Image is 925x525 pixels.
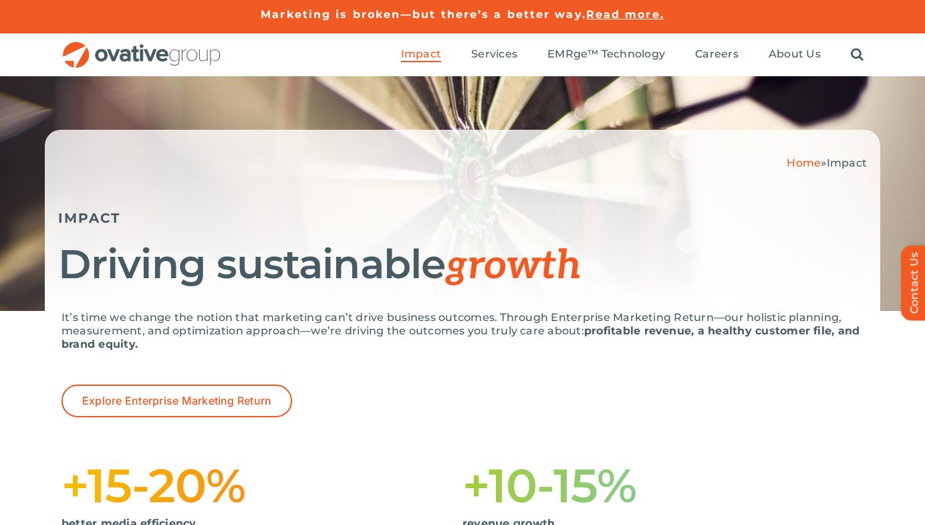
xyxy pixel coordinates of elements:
span: EMRge™ Technology [547,47,665,61]
span: growth [445,242,581,290]
a: EMRge™ Technology [547,47,665,62]
a: Search [851,47,864,62]
a: Marketing is broken—but there’s a better way. [261,8,586,21]
strong: profitable revenue, a healthy customer file, and brand equity. [61,324,860,350]
span: About Us [769,47,821,61]
span: Impact [827,156,867,169]
h5: IMPACT [58,210,867,226]
h1: +15-20% [61,464,462,507]
a: OG_Full_horizontal_RGB [61,40,222,53]
a: Services [471,47,517,62]
a: Home [787,156,821,169]
h1: +10-15% [462,464,864,507]
a: About Us [769,47,821,62]
a: Explore Enterprise Marketing Return [61,385,292,417]
a: Read more. [586,8,664,21]
span: Explore Enterprise Marketing Return [82,395,271,407]
nav: Menu [401,33,864,76]
h1: Driving sustainable [58,243,867,288]
span: » [787,156,867,169]
span: Services [471,47,517,61]
span: Careers [695,47,739,61]
span: Impact [401,47,441,61]
a: Impact [401,47,441,62]
p: It’s time we change the notion that marketing can’t drive business outcomes. Through Enterprise M... [61,311,864,351]
a: Careers [695,47,739,62]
